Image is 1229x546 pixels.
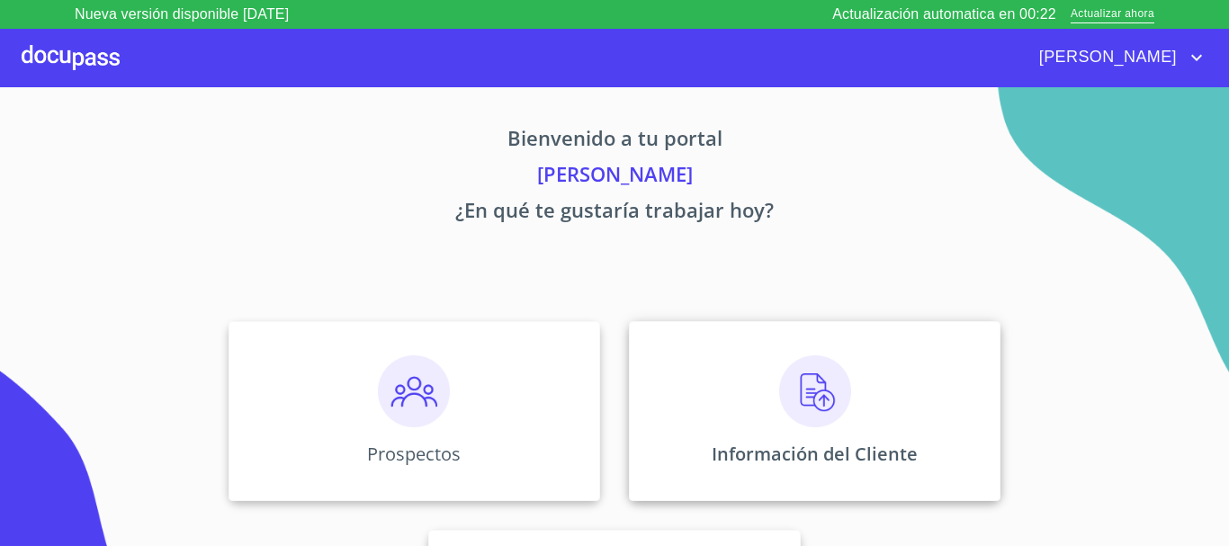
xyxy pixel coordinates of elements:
span: Actualizar ahora [1071,5,1154,24]
p: Bienvenido a tu portal [60,123,1169,159]
p: Nueva versión disponible [DATE] [75,4,289,25]
img: prospectos.png [378,355,450,427]
p: Información del Cliente [712,442,918,466]
img: carga.png [779,355,851,427]
p: ¿En qué te gustaría trabajar hoy? [60,195,1169,231]
p: Prospectos [367,442,461,466]
p: [PERSON_NAME] [60,159,1169,195]
button: account of current user [1026,43,1207,72]
span: [PERSON_NAME] [1026,43,1186,72]
p: Actualización automatica en 00:22 [832,4,1056,25]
